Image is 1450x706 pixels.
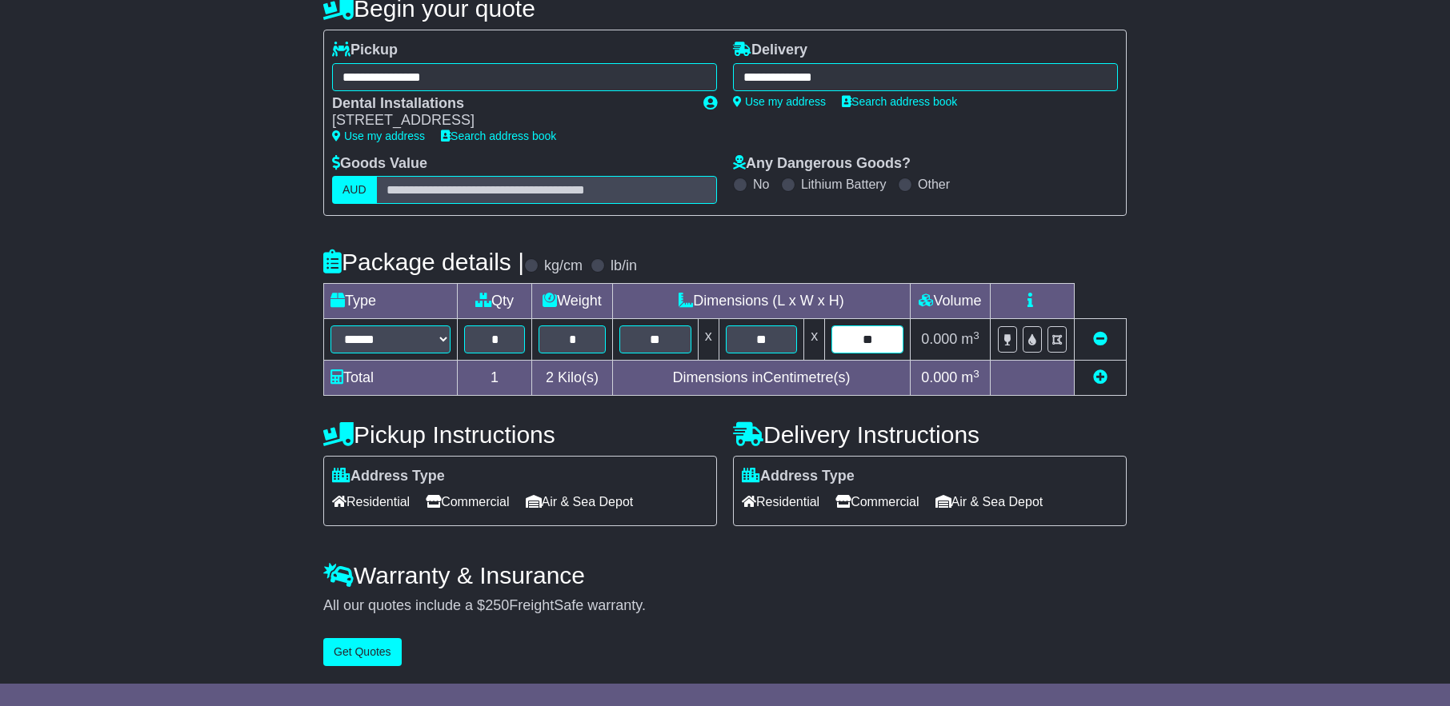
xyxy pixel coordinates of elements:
label: Goods Value [332,155,427,173]
label: lb/in [611,257,637,275]
a: Search address book [441,130,556,142]
label: AUD [332,176,377,204]
td: 1 [458,361,532,396]
span: 0.000 [921,331,957,347]
sup: 3 [973,329,979,341]
td: Total [324,361,458,396]
span: 2 [546,369,554,385]
td: Dimensions (L x W x H) [612,284,910,319]
label: Delivery [733,42,807,59]
div: All our quotes include a $ FreightSafe warranty. [323,597,1127,615]
span: Commercial [835,489,919,514]
label: No [753,177,769,192]
span: 250 [485,597,509,613]
sup: 3 [973,368,979,380]
a: Remove this item [1093,331,1108,347]
a: Add new item [1093,369,1108,385]
td: Dimensions in Centimetre(s) [612,361,910,396]
td: Type [324,284,458,319]
span: Residential [332,489,410,514]
span: Residential [742,489,819,514]
h4: Package details | [323,249,524,275]
a: Use my address [733,95,826,108]
span: 0.000 [921,369,957,385]
h4: Delivery Instructions [733,421,1127,448]
a: Use my address [332,130,425,142]
span: Commercial [426,489,509,514]
button: Get Quotes [323,638,402,666]
div: Dental Installations [332,95,687,113]
td: Kilo(s) [532,361,613,396]
label: Address Type [742,468,855,485]
td: x [698,319,719,361]
td: x [804,319,825,361]
label: kg/cm [544,257,583,275]
td: Volume [910,284,990,319]
span: m [961,369,979,385]
div: [STREET_ADDRESS] [332,112,687,130]
label: Address Type [332,468,445,485]
label: Lithium Battery [801,177,887,192]
span: m [961,331,979,347]
a: Search address book [842,95,957,108]
label: Pickup [332,42,398,59]
h4: Pickup Instructions [323,421,717,448]
label: Any Dangerous Goods? [733,155,911,173]
h4: Warranty & Insurance [323,562,1127,588]
label: Other [918,177,950,192]
td: Weight [532,284,613,319]
td: Qty [458,284,532,319]
span: Air & Sea Depot [526,489,634,514]
span: Air & Sea Depot [935,489,1043,514]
